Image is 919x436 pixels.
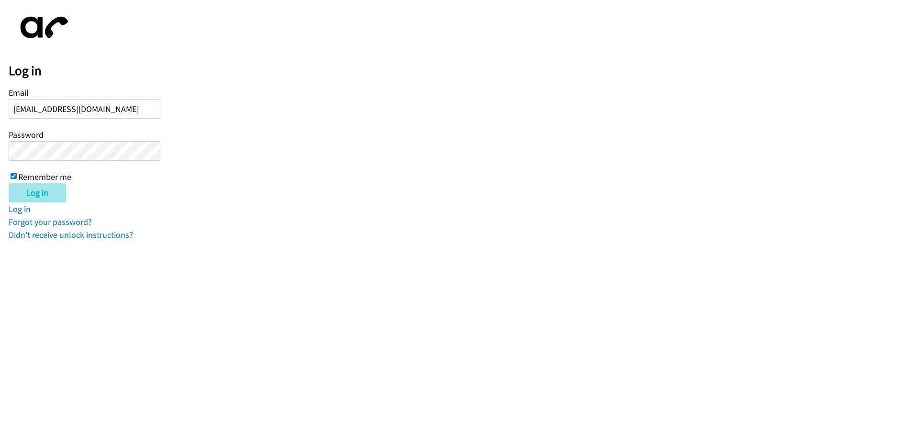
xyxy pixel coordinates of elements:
label: Email [9,87,29,98]
img: aphone-8a226864a2ddd6a5e75d1ebefc011f4aa8f32683c2d82f3fb0802fe031f96514.svg [9,9,76,46]
a: Forgot your password? [9,216,92,227]
a: Didn't receive unlock instructions? [9,229,133,240]
a: Log in [9,203,31,214]
label: Password [9,129,44,140]
input: Log in [9,183,66,202]
h2: Log in [9,63,919,79]
label: Remember me [18,171,71,182]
